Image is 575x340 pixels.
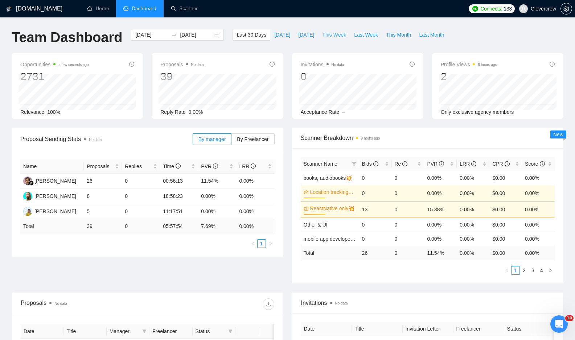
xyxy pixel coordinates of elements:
[361,136,380,140] time: 9 hours ago
[511,266,520,275] li: 1
[5,3,19,17] button: go back
[160,204,198,219] td: 11:17:51
[84,174,122,189] td: 26
[359,171,392,185] td: 0
[34,177,76,185] div: [PERSON_NAME]
[149,324,192,339] th: Freelancer
[350,158,358,169] span: filter
[122,204,160,219] td: 0
[386,31,411,39] span: This Month
[538,266,546,274] a: 4
[301,246,359,260] td: Total
[63,324,106,339] th: Title
[171,32,177,38] span: swap-right
[522,201,555,217] td: 0.00%
[23,207,32,216] img: TY
[512,266,519,274] a: 1
[20,70,89,83] div: 2731
[34,207,76,215] div: [PERSON_NAME]
[453,322,504,336] th: Freelancer
[335,301,348,305] span: No data
[198,204,236,219] td: 0.00%
[565,315,574,321] span: 10
[537,266,546,275] li: 4
[20,219,84,233] td: Total
[301,133,555,142] span: Scanner Breakdown
[47,109,60,115] span: 100%
[502,266,511,275] li: Previous Page
[63,218,82,232] span: neutral face reaction
[505,161,510,166] span: info-circle
[427,161,444,167] span: PVR
[550,62,555,67] span: info-circle
[392,185,424,201] td: 0
[354,31,378,39] span: Last Week
[301,109,340,115] span: Acceptance Rate
[301,70,344,83] div: 0
[441,70,497,83] div: 2
[310,204,355,212] a: ReactNative only💥
[520,266,529,275] li: 2
[419,31,444,39] span: Last Month
[236,219,274,233] td: 0.00 %
[553,132,563,137] span: New
[560,3,572,14] button: setting
[160,174,198,189] td: 00:56:13
[251,163,256,169] span: info-circle
[228,329,233,333] span: filter
[540,161,545,166] span: info-circle
[504,322,555,336] th: Status
[373,161,378,166] span: info-circle
[58,63,89,67] time: a few seconds ago
[268,241,272,246] span: right
[201,163,218,169] span: PVR
[263,298,274,310] button: download
[529,266,537,274] a: 3
[191,63,204,67] span: No data
[198,174,236,189] td: 11.54%
[160,70,204,83] div: 39
[236,189,274,204] td: 0.00%
[67,218,78,232] span: 😐
[522,246,555,260] td: 0.00 %
[180,31,213,39] input: End date
[84,159,122,174] th: Proposals
[266,239,275,248] li: Next Page
[304,236,389,242] a: mobile app developer/development📲
[546,266,555,275] button: right
[12,29,122,46] h1: Team Dashboard
[294,29,318,41] button: [DATE]
[457,171,489,185] td: 0.00%
[489,246,522,260] td: $ 0.00
[251,241,255,246] span: left
[82,218,101,232] span: smiley reaction
[480,5,502,13] span: Connects:
[359,232,392,246] td: 0
[21,298,147,310] div: Proposals
[342,109,345,115] span: --
[362,161,378,167] span: Bids
[132,5,156,12] span: Dashboard
[392,171,424,185] td: 0
[403,322,453,336] th: Invitation Letter
[135,31,168,39] input: Start date
[489,217,522,232] td: $0.00
[239,163,256,169] span: LRR
[322,31,346,39] span: This Week
[439,161,444,166] span: info-circle
[505,268,509,273] span: left
[550,315,568,333] iframe: Intercom live chat
[9,211,136,219] div: Did this answer your question?
[392,201,424,217] td: 0
[129,62,134,67] span: info-circle
[424,217,457,232] td: 0.00%
[301,322,352,336] th: Date
[392,232,424,246] td: 0
[87,162,114,170] span: Proposals
[87,5,109,12] a: homeHome
[410,62,415,67] span: info-circle
[160,189,198,204] td: 18:58:23
[84,219,122,233] td: 39
[274,31,290,39] span: [DATE]
[548,268,553,273] span: right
